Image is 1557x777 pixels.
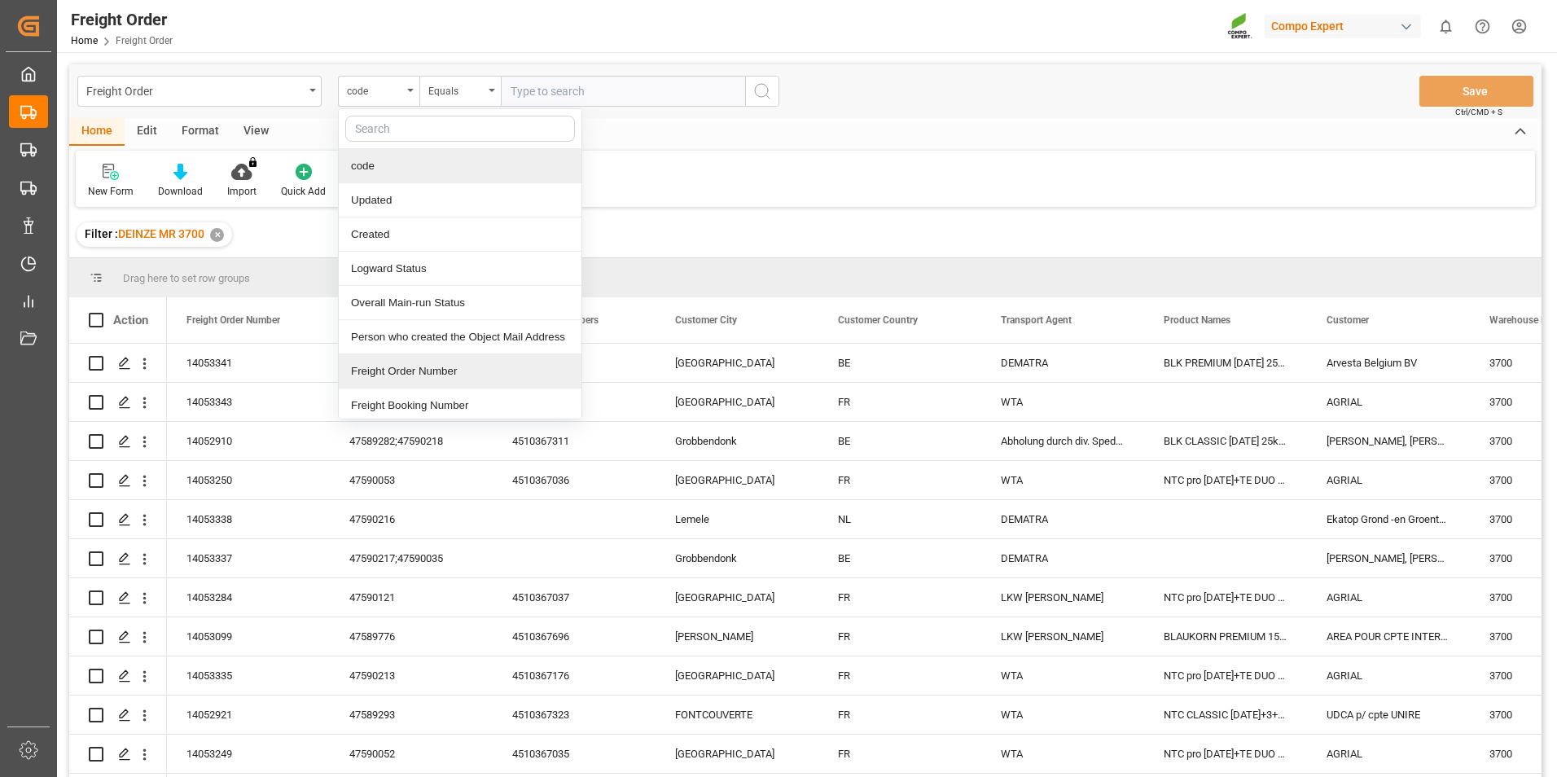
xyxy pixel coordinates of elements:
[330,539,493,577] div: 47590217;47590035
[339,252,581,286] div: Logward Status
[656,461,818,499] div: [GEOGRAPHIC_DATA]
[1307,422,1470,460] div: [PERSON_NAME], [PERSON_NAME] & Co N.V.
[69,344,167,383] div: Press SPACE to select this row.
[88,184,134,199] div: New Form
[493,578,656,617] div: 4510367037
[656,539,818,577] div: Grobbendonk
[330,500,493,538] div: 47590216
[330,617,493,656] div: 47589776
[818,383,981,421] div: FR
[656,383,818,421] div: [GEOGRAPHIC_DATA]
[338,76,419,107] button: close menu
[981,383,1144,421] div: WTA
[1307,735,1470,773] div: AGRIAL
[1164,314,1230,326] span: Product Names
[113,313,148,327] div: Action
[77,76,322,107] button: open menu
[419,76,501,107] button: open menu
[656,422,818,460] div: Grobbendonk
[339,354,581,388] div: Freight Order Number
[818,578,981,617] div: FR
[493,656,656,695] div: 4510367176
[330,696,493,734] div: 47589293
[818,656,981,695] div: FR
[167,500,330,538] div: 14053338
[210,228,224,242] div: ✕
[1265,11,1428,42] button: Compo Expert
[330,656,493,695] div: 47590213
[1265,15,1421,38] div: Compo Expert
[69,656,167,696] div: Press SPACE to select this row.
[493,617,656,656] div: 4510367696
[71,35,98,46] a: Home
[493,696,656,734] div: 4510367323
[1307,656,1470,695] div: AGRIAL
[330,461,493,499] div: 47590053
[1001,314,1072,326] span: Transport Agent
[339,149,581,183] div: code
[1455,106,1502,118] span: Ctrl/CMD + S
[981,422,1144,460] div: Abholung durch div. Spediteure
[981,578,1144,617] div: LKW [PERSON_NAME]
[167,539,330,577] div: 14053337
[493,461,656,499] div: 4510367036
[981,344,1144,382] div: DEMATRA
[981,500,1144,538] div: DEMATRA
[1307,461,1470,499] div: AGRIAL
[186,314,280,326] span: Freight Order Number
[981,656,1144,695] div: WTA
[818,617,981,656] div: FR
[981,461,1144,499] div: WTA
[981,696,1144,734] div: WTA
[1327,314,1369,326] span: Customer
[1144,617,1307,656] div: BLAUKORN PREMIUM 15 3 20 GR 600KG
[85,227,118,240] span: Filter :
[69,539,167,578] div: Press SPACE to select this row.
[167,383,330,421] div: 14053343
[167,735,330,773] div: 14053249
[69,578,167,617] div: Press SPACE to select this row.
[981,617,1144,656] div: LKW [PERSON_NAME]
[339,217,581,252] div: Created
[1144,735,1307,773] div: NTC pro [DATE]+TE DUO 600kg BB
[167,578,330,617] div: 14053284
[493,422,656,460] div: 4510367311
[86,80,304,100] div: Freight Order
[656,735,818,773] div: [GEOGRAPHIC_DATA]
[345,116,575,142] input: Search
[281,184,326,199] div: Quick Add
[1307,617,1470,656] div: AREA POUR CPTE INTERRAPRO
[123,272,250,284] span: Drag here to set row groups
[167,461,330,499] div: 14053250
[167,344,330,382] div: 14053341
[745,76,779,107] button: search button
[69,735,167,774] div: Press SPACE to select this row.
[1307,500,1470,538] div: Ekatop Grond -en Groentechniek
[981,539,1144,577] div: DEMATRA
[1227,12,1253,41] img: Screenshot%202023-09-29%20at%2010.02.21.png_1712312052.png
[838,314,918,326] span: Customer Country
[818,344,981,382] div: BE
[501,76,745,107] input: Type to search
[71,7,173,32] div: Freight Order
[818,735,981,773] div: FR
[330,344,493,382] div: 47590231;47590232;47590227
[167,617,330,656] div: 14053099
[69,696,167,735] div: Press SPACE to select this row.
[1307,383,1470,421] div: AGRIAL
[1144,696,1307,734] div: NTC CLASSIC [DATE]+3+TE 600kg BB
[818,696,981,734] div: FR
[1144,578,1307,617] div: NTC pro [DATE]+TE DUO 600kg BB
[656,656,818,695] div: [GEOGRAPHIC_DATA]
[428,80,484,99] div: Equals
[118,227,204,240] span: DEINZE MR 3700
[1307,539,1470,577] div: [PERSON_NAME], [PERSON_NAME] & Co N.V.
[818,461,981,499] div: FR
[1144,422,1307,460] div: BLK CLASSIC [DATE] 25kg(x40)D,EN,PL,FNL;FLO T CLUB [DATE] 25kg (x40) INT;FLO T PERM [DATE] 25kg (...
[818,500,981,538] div: NL
[493,735,656,773] div: 4510367035
[656,617,818,656] div: [PERSON_NAME]
[69,500,167,539] div: Press SPACE to select this row.
[1464,8,1501,45] button: Help Center
[1307,344,1470,382] div: Arvesta Belgium BV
